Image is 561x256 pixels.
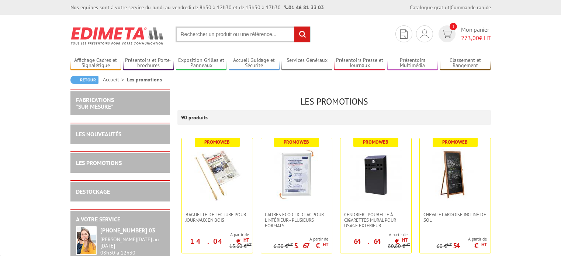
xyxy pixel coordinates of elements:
[440,57,491,69] a: Classement et Rangement
[76,188,110,195] a: DESTOCKAGE
[70,22,165,49] img: Edimeta
[190,239,249,243] p: 14.04 €
[176,27,311,42] input: Rechercher un produit ou une référence...
[441,30,452,38] img: devis rapide
[453,243,487,248] p: 54 €
[274,236,328,242] span: A partir de
[420,29,429,38] img: devis rapide
[265,212,328,228] span: Cadres Eco Clic-Clac pour l'intérieur - Plusieurs formats
[103,76,127,83] a: Accueil
[437,243,452,249] p: 60 €
[450,23,457,30] span: 1
[420,212,491,223] a: Chevalet Ardoise incliné de sol
[229,243,252,249] p: 15.60 €
[334,57,385,69] a: Présentoirs Presse et Journaux
[294,27,310,42] input: rechercher
[410,4,491,11] div: |
[243,237,249,243] sup: HT
[76,96,114,110] a: FABRICATIONS"Sur Mesure"
[442,139,468,145] b: Promoweb
[247,242,252,247] sup: HT
[410,4,450,11] a: Catalogue gratuit
[429,149,481,201] img: Chevalet Ardoise incliné de sol
[70,4,324,11] div: Nos équipes sont à votre service du lundi au vendredi de 8h30 à 12h30 et de 13h30 à 17h30
[461,34,479,42] span: 273,00
[76,130,121,138] a: LES NOUVEAUTÉS
[186,212,249,223] span: Baguette de lecture pour journaux en bois
[284,4,324,11] strong: 01 46 81 33 03
[176,57,227,69] a: Exposition Grilles et Panneaux
[123,57,174,69] a: Présentoirs et Porte-brochures
[437,25,491,42] a: devis rapide 1 Mon panier 273,00€ HT
[423,212,487,223] span: Chevalet Ardoise incliné de sol
[340,212,411,228] a: CENDRIER - POUBELLE À CIGARETTES MURAL POUR USAGE EXTÉRIEUR
[76,226,97,255] img: widget-service.jpg
[100,236,165,249] div: [PERSON_NAME][DATE] au [DATE]
[323,241,328,248] sup: HT
[354,239,408,243] p: 64.64 €
[344,212,408,228] span: CENDRIER - POUBELLE À CIGARETTES MURAL POUR USAGE EXTÉRIEUR
[388,243,410,249] p: 80.80 €
[229,57,280,69] a: Accueil Guidage et Sécurité
[127,76,162,83] li: Les promotions
[402,237,408,243] sup: HT
[100,227,155,234] strong: [PHONE_NUMBER] 03
[76,159,122,166] a: LES PROMOTIONS
[70,76,98,84] a: Retour
[451,4,491,11] a: Commande rapide
[340,232,408,238] span: A partir de
[76,216,165,223] h2: A votre service
[261,212,332,228] a: Cadres Eco Clic-Clac pour l'intérieur - Plusieurs formats
[461,34,491,42] span: € HT
[181,110,209,125] p: 90 produits
[70,57,121,69] a: Affichage Cadres et Signalétique
[274,243,293,249] p: 6.30 €
[461,25,491,42] span: Mon panier
[481,241,487,248] sup: HT
[294,243,328,248] p: 5.67 €
[437,236,487,242] span: A partir de
[405,242,410,247] sup: HT
[182,232,249,238] span: A partir de
[350,149,402,201] img: CENDRIER - POUBELLE À CIGARETTES MURAL POUR USAGE EXTÉRIEUR
[271,149,322,201] img: Cadres Eco Clic-Clac pour l'intérieur - Plusieurs formats
[400,29,408,39] img: devis rapide
[363,139,388,145] b: Promoweb
[191,149,243,201] img: Baguette de lecture pour journaux en bois
[182,212,253,223] a: Baguette de lecture pour journaux en bois
[387,57,438,69] a: Présentoirs Multimédia
[288,242,293,247] sup: HT
[284,139,309,145] b: Promoweb
[300,96,368,107] span: Les promotions
[204,139,230,145] b: Promoweb
[281,57,332,69] a: Services Généraux
[447,242,452,247] sup: HT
